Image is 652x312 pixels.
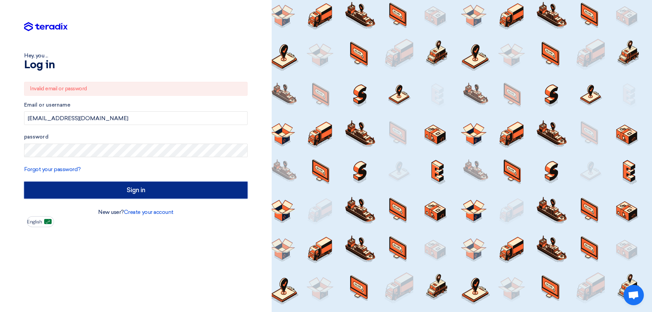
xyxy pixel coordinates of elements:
[27,216,54,227] button: English
[24,52,48,59] font: Hey, you ...
[24,134,49,140] font: password
[24,22,68,32] img: Teradix logo
[124,209,174,215] a: Create your account
[24,166,81,172] a: Forgot your password?
[24,60,55,71] font: Log in
[30,86,87,92] font: Invalid email or password
[24,182,248,199] input: Sign in
[44,219,52,224] img: ar-AR.png
[623,285,644,305] div: Open chat
[98,209,124,215] font: New user?
[27,219,42,225] font: English
[24,111,248,125] input: Enter your business email or username
[24,102,70,108] font: Email or username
